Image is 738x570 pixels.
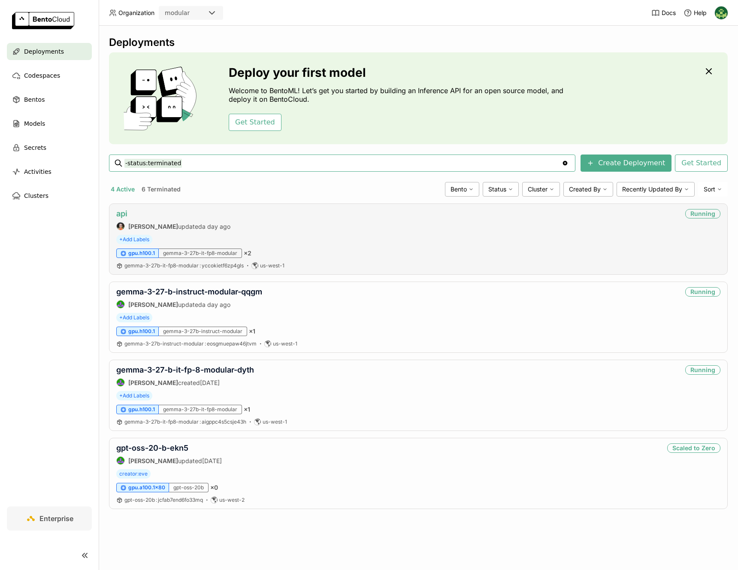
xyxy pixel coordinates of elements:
a: gemma-3-27b-it-fp8-modular:yccokietf6zp4gls [124,262,244,269]
div: Created By [563,182,613,197]
button: 4 Active [109,184,136,195]
span: Status [488,185,506,193]
span: a day ago [202,223,230,230]
a: gemma-3-27b-instruct-modular:eosgmuepaw46jtvm [124,340,257,347]
p: Welcome to BentoML! Let’s get you started by building an Inference API for an open source model, ... [229,86,568,103]
span: Codespaces [24,70,60,81]
div: Cluster [522,182,560,197]
img: logo [12,12,74,29]
strong: [PERSON_NAME] [128,379,178,386]
a: gemma-3-27-b-it-fp-8-modular-dyth [116,365,254,374]
span: +Add Labels [116,235,152,244]
img: Sean Sheng [117,222,124,230]
span: +Add Labels [116,391,152,400]
span: us-west-1 [260,262,284,269]
div: Bento [445,182,479,197]
div: gemma-3-27b-it-fp8-modular [159,249,242,258]
span: Models [24,118,45,129]
span: : [156,497,157,503]
span: creator:eve [116,469,151,479]
span: Created By [569,185,601,193]
a: Deployments [7,43,92,60]
span: us-west-1 [263,418,287,425]
span: Deployments [24,46,64,57]
strong: [PERSON_NAME] [128,457,178,464]
span: Sort [704,185,715,193]
span: Help [694,9,707,17]
a: Clusters [7,187,92,204]
span: Docs [662,9,676,17]
a: gemma-3-27-b-instruct-modular-qqgm [116,287,262,296]
div: Help [684,9,707,17]
a: Docs [651,9,676,17]
a: Codespaces [7,67,92,84]
span: gpu.h100.1 [128,328,155,335]
span: us-west-1 [273,340,297,347]
span: Secrets [24,142,46,153]
span: gpt-oss-20b jcfab7end6fo33mq [124,497,203,503]
span: : [200,262,201,269]
span: gpu.a100.1x80 [128,484,165,491]
a: Secrets [7,139,92,156]
span: us-west-2 [219,497,245,503]
span: × 2 [244,249,251,257]
span: : [200,418,201,425]
img: Shenyang Zhao [117,300,124,308]
span: Cluster [528,185,547,193]
button: 6 Terminated [140,184,182,195]
a: gpt-oss-20-b-ekn5 [116,443,188,452]
span: gemma-3-27b-it-fp8-modular aigppc4s5csje43h [124,418,246,425]
div: Scaled to Zero [667,443,720,453]
button: Get Started [229,114,281,131]
a: Activities [7,163,92,180]
span: +Add Labels [116,313,152,322]
a: Models [7,115,92,132]
div: Recently Updated By [617,182,695,197]
div: Status [483,182,519,197]
span: [DATE] [202,457,222,464]
div: created [116,378,254,387]
svg: Clear value [562,160,569,167]
div: gemma-3-27b-instruct-modular [159,327,247,336]
span: Bento [451,185,467,193]
div: gpt-oss-20b [169,483,209,492]
button: Get Started [675,155,728,172]
a: gpt-oss-20b:jcfab7end6fo33mq [124,497,203,503]
div: updated [116,222,230,230]
span: gpu.h100.1 [128,250,155,257]
strong: [PERSON_NAME] [128,301,178,308]
span: gemma-3-27b-it-fp8-modular yccokietf6zp4gls [124,262,244,269]
img: Shenyang Zhao [117,379,124,386]
span: Enterprise [39,514,73,523]
span: Activities [24,167,51,177]
div: updated [116,456,222,465]
div: Sort [698,182,728,197]
button: Create Deployment [581,155,671,172]
span: Clusters [24,191,48,201]
div: modular [165,9,190,17]
span: gemma-3-27b-instruct-modular eosgmuepaw46jtvm [124,340,257,347]
div: updated [116,300,262,309]
img: Kevin Bi [715,6,728,19]
a: Bentos [7,91,92,108]
span: Recently Updated By [622,185,682,193]
span: × 0 [210,484,218,491]
span: [DATE] [200,379,220,386]
h3: Deploy your first model [229,66,568,79]
img: cover onboarding [116,66,208,130]
div: Deployments [109,36,728,49]
a: gemma-3-27b-it-fp8-modular:aigppc4s5csje43h [124,418,246,425]
span: × 1 [249,327,255,335]
img: Shenyang Zhao [117,457,124,464]
div: Running [685,209,720,218]
span: gpu.h100.1 [128,406,155,413]
span: : [205,340,206,347]
div: Running [685,365,720,375]
span: × 1 [244,406,250,413]
a: api [116,209,127,218]
span: Organization [118,9,154,17]
a: Enterprise [7,506,92,531]
span: a day ago [202,301,230,308]
span: Bentos [24,94,45,105]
